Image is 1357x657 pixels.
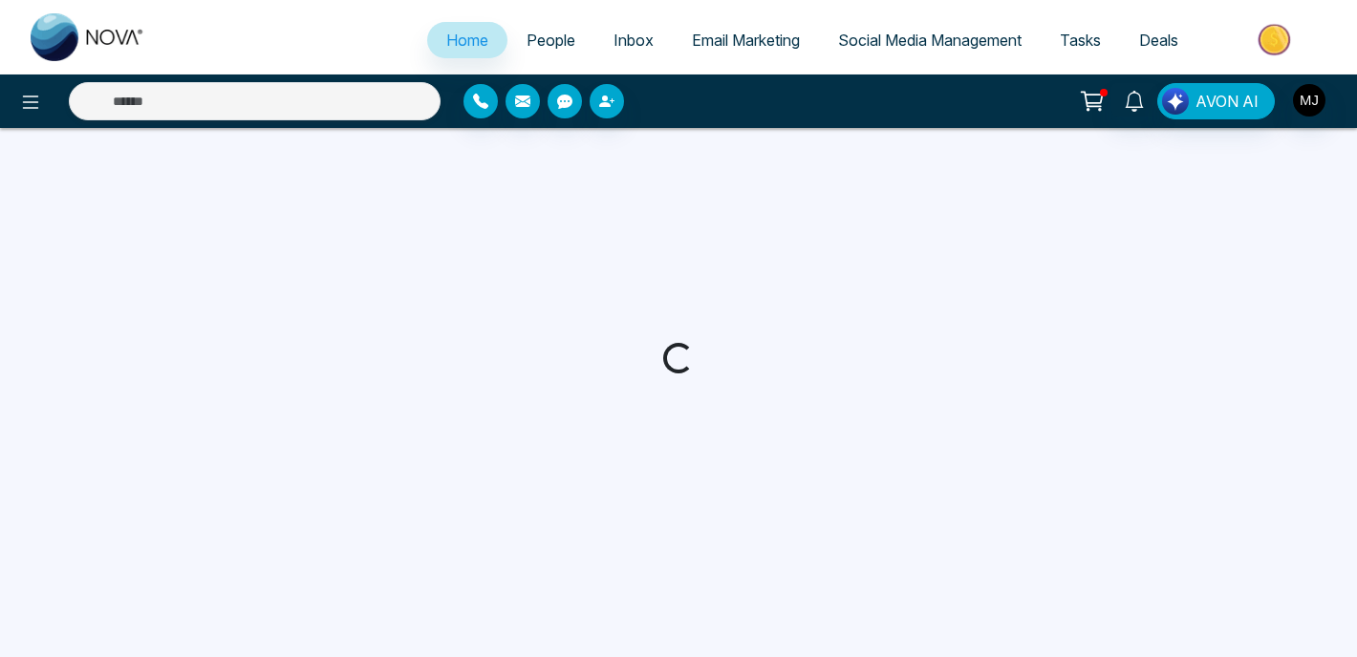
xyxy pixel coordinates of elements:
span: Email Marketing [692,31,800,50]
a: Deals [1120,22,1197,58]
button: AVON AI [1157,83,1275,119]
a: People [507,22,594,58]
span: People [527,31,575,50]
span: Social Media Management [838,31,1022,50]
a: Inbox [594,22,673,58]
span: Tasks [1060,31,1101,50]
img: Nova CRM Logo [31,13,145,61]
span: Home [446,31,488,50]
a: Home [427,22,507,58]
span: Deals [1139,31,1178,50]
a: Email Marketing [673,22,819,58]
img: Market-place.gif [1207,18,1346,61]
img: Lead Flow [1162,88,1189,115]
img: User Avatar [1293,84,1325,117]
a: Tasks [1041,22,1120,58]
span: Inbox [614,31,654,50]
span: AVON AI [1195,90,1259,113]
a: Social Media Management [819,22,1041,58]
